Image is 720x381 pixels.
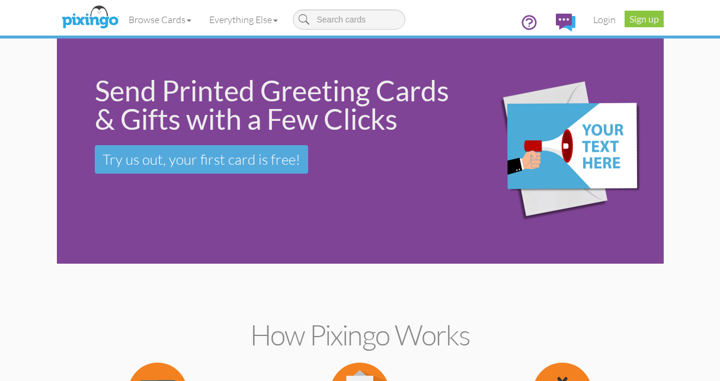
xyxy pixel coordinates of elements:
[103,151,300,168] span: Try us out, your first card is free!
[584,5,625,34] a: Login
[556,14,575,31] img: comments.svg
[625,11,664,27] a: Sign up
[200,5,287,34] a: Everything Else
[293,9,405,30] input: Search cards
[78,319,643,351] h2: How Pixingo works
[95,145,308,174] a: Try us out, your first card is free!
[95,76,452,133] div: Send Printed Greeting Cards & Gifts with a Few Clicks
[120,5,200,34] a: Browse Cards
[59,3,121,33] img: pixingo logo
[469,65,660,238] img: eb544e90-0942-4412-bfe0-c610d3f4da7c.png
